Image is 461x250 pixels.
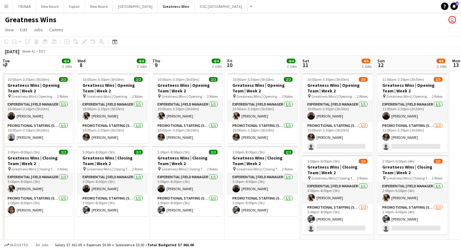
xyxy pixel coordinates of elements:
[227,58,232,64] span: Fri
[382,159,415,164] span: 2:00pm-6:00pm (4h)
[152,122,223,143] app-card-role: Promotional Staffing (Sales Staff)1/110:00am-3:30pm (5h30m)[PERSON_NAME]
[302,155,373,234] app-job-card: 3:00pm-8:00pm (5h)2/3Greatness Wins | Closing Team | Week 2 Greatness Wins | Closing Team | Week ...
[302,164,373,175] h3: Greatness Wins | Closing Team | Week 2
[77,82,148,94] h3: Greatness Wins | Opening Team | Week 2
[152,73,223,143] app-job-card: 10:00am-3:30pm (5h30m)2/2Greatness Wins | Opening Team | Week 2 Greatness Wins | Opening Team | W...
[18,26,30,34] a: Edit
[302,58,309,64] span: Sat
[3,174,73,195] app-card-role: Experiential | Field Manager1/13:00pm-8:00pm (5h)[PERSON_NAME]
[232,150,265,154] span: 3:00pm-8:00pm (5h)
[362,59,370,63] span: 4/6
[5,27,14,33] span: View
[77,155,148,166] h3: Greatness Wins | Closing Team | Week 2
[282,94,293,99] span: 2 Roles
[147,242,194,247] span: Total Budgeted $7 361.00
[152,146,223,216] app-job-card: 3:00pm-8:00pm (5h)2/2Greatness Wins | Closing Team | Week 2 Greatness Wins | Closing Team | Week ...
[34,27,43,33] span: Jobs
[302,101,373,122] app-card-role: Experiential | Field Manager1/110:00am-3:30pm (5h30m)[PERSON_NAME]
[282,167,293,171] span: 2 Roles
[3,146,73,216] app-job-card: 3:00pm-8:00pm (5h)2/2Greatness Wins | Closing Team | Week 2 Greatness Wins | Closing Team | Week ...
[158,0,195,13] button: Greatness Wins
[209,77,218,82] span: 2/2
[195,0,247,13] button: ICSC [GEOGRAPHIC_DATA]
[3,122,73,143] app-card-role: Promotional Staffing (Sales Staff)1/110:00am-3:30pm (5h30m)[PERSON_NAME]
[376,61,385,69] span: 12
[437,59,445,63] span: 4/6
[302,183,373,204] app-card-role: Experiential | Field Manager1/13:00pm-8:00pm (5h)[PERSON_NAME]
[227,195,298,216] app-card-role: Promotional Staffing (Sales Staff)1/13:00pm-8:00pm (5h)[PERSON_NAME]
[152,155,223,166] h3: Greatness Wins | Closing Team | Week 2
[450,3,458,10] a: 3
[21,49,36,54] span: Week 41
[87,94,132,99] span: Greatness Wins | Opening Team | Week 2
[377,58,385,64] span: Sun
[207,167,218,171] span: 2 Roles
[137,64,147,69] div: 2 Jobs
[62,64,72,69] div: 2 Jobs
[39,49,45,54] div: EDT
[3,58,10,64] span: Tue
[34,242,50,247] span: All jobs
[57,167,68,171] span: 2 Roles
[77,58,86,64] span: Wed
[434,159,442,164] span: 2/3
[307,77,349,82] span: 10:00am-3:30pm (5h30m)
[227,174,298,195] app-card-role: Experiential | Field Manager1/13:00pm-8:00pm (5h)[PERSON_NAME]
[386,94,432,99] span: Greatness Wins | Opening Team | Week 2
[448,16,456,23] app-user-avatar: Jamaal Jemmott
[3,195,73,216] app-card-role: Promotional Staffing (Sales Staff)1/13:00pm-8:00pm (5h)[PERSON_NAME]
[311,94,357,99] span: Greatness Wins | Opening Team | Week 2
[3,82,73,94] h3: Greatness Wins | Opening Team | Week 2
[59,77,68,82] span: 2/2
[377,101,448,122] app-card-role: Experiential | Field Manager1/111:00am-2:30pm (3h30m)[PERSON_NAME]
[377,122,448,153] app-card-role: Promotional Staffing (Sales Staff)1/211:00am-2:30pm (3h30m)[PERSON_NAME]
[77,101,148,122] app-card-role: Experiential | Field Manager1/110:00am-3:30pm (5h30m)[PERSON_NAME]
[12,94,57,99] span: Greatness Wins | Opening Team | Week 2
[77,61,86,69] span: 8
[77,146,148,216] app-job-card: 3:00pm-8:00pm (5h)2/2Greatness Wins | Closing Team | Week 2 Greatness Wins | Closing Team | Week ...
[377,204,448,234] app-card-role: Promotional Staffing (Sales Staff)1/22:00pm-6:00pm (4h)[PERSON_NAME]
[287,64,297,69] div: 2 Jobs
[162,167,207,171] span: Greatness Wins | Closing Team | Week 2
[377,183,448,204] app-card-role: Experiential | Field Manager1/12:00pm-6:00pm (4h)[PERSON_NAME]
[437,64,447,69] div: 2 Jobs
[3,242,29,248] button: Budgeted
[227,82,298,94] h3: Greatness Wins | Opening Team | Week 2
[134,77,143,82] span: 2/2
[82,150,115,154] span: 3:00pm-8:00pm (5h)
[36,0,64,13] button: New Board
[386,176,432,180] span: Greatness Wins | Closing Team | Week 2
[209,150,218,154] span: 2/2
[77,195,148,216] app-card-role: Promotional Staffing (Sales Staff)1/13:00pm-8:00pm (5h)[PERSON_NAME]
[152,58,160,64] span: Thu
[302,73,373,153] app-job-card: 10:00am-3:30pm (5h30m)2/3Greatness Wins | Opening Team | Week 2 Greatness Wins | Opening Team | W...
[20,27,27,33] span: Edit
[307,159,340,164] span: 3:00pm-8:00pm (5h)
[62,59,71,63] span: 4/4
[236,167,282,171] span: Greatness Wins | Closing Team | Week 2
[151,61,160,69] span: 9
[5,48,19,55] div: [DATE]
[59,150,68,154] span: 2/2
[456,2,458,6] span: 3
[236,94,282,99] span: Greatness Wins | Opening Team | Week 2
[227,101,298,122] app-card-role: Experiential | Field Manager1/110:00am-3:30pm (5h30m)[PERSON_NAME]
[152,174,223,195] app-card-role: Experiential | Field Manager1/13:00pm-8:00pm (5h)[PERSON_NAME]
[152,195,223,216] app-card-role: Promotional Staffing (Sales Staff)1/13:00pm-8:00pm (5h)[PERSON_NAME]
[302,204,373,234] app-card-role: Promotional Staffing (Sales Staff)1/23:00pm-8:00pm (5h)[PERSON_NAME]
[357,176,368,180] span: 2 Roles
[3,73,73,143] app-job-card: 10:00am-3:30pm (5h30m)2/2Greatness Wins | Opening Team | Week 2 Greatness Wins | Opening Team | W...
[227,146,298,216] app-job-card: 3:00pm-8:00pm (5h)2/2Greatness Wins | Closing Team | Week 2 Greatness Wins | Closing Team | Week ...
[85,0,113,13] button: New Board
[132,167,143,171] span: 2 Roles
[452,58,460,64] span: Mon
[77,122,148,143] app-card-role: Promotional Staffing (Sales Staff)1/110:00am-3:30pm (5h30m)[PERSON_NAME]
[434,77,442,82] span: 2/3
[64,0,85,13] button: Yoplait
[227,122,298,143] app-card-role: Promotional Staffing (Sales Staff)1/110:00am-3:30pm (5h30m)[PERSON_NAME]
[377,82,448,94] h3: Greatness Wins | Opening Team | Week 2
